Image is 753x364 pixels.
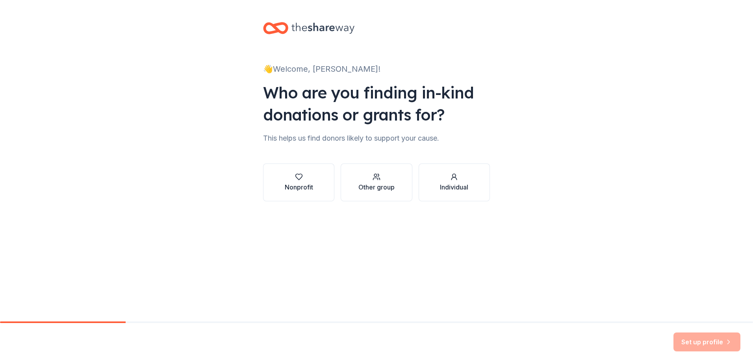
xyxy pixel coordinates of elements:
button: Nonprofit [263,163,334,201]
div: Who are you finding in-kind donations or grants for? [263,82,490,126]
div: Nonprofit [285,182,313,192]
div: Other group [358,182,395,192]
div: 👋 Welcome, [PERSON_NAME]! [263,63,490,75]
div: Individual [440,182,468,192]
button: Individual [419,163,490,201]
button: Other group [341,163,412,201]
div: This helps us find donors likely to support your cause. [263,132,490,145]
